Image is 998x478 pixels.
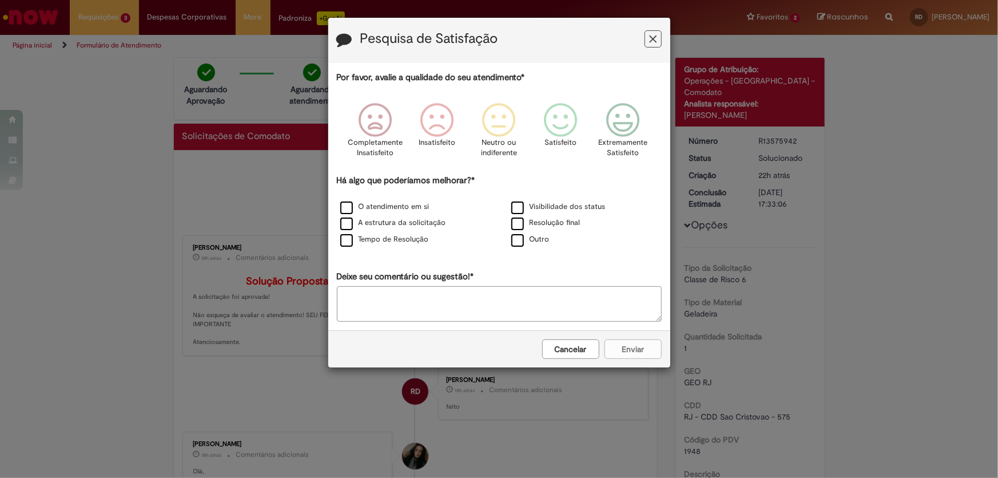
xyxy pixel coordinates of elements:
label: Por favor, avalie a qualidade do seu atendimento* [337,72,525,84]
div: Extremamente Satisfeito [594,94,652,173]
label: Visibilidade dos status [511,202,606,212]
p: Satisfeito [545,137,577,148]
p: Insatisfeito [419,137,455,148]
button: Cancelar [542,339,599,359]
div: Satisfeito [532,94,590,173]
label: Deixe seu comentário ou sugestão!* [337,271,474,283]
div: Neutro ou indiferente [470,94,528,173]
label: A estrutura da solicitação [340,218,446,228]
p: Completamente Insatisfeito [348,137,403,159]
label: Resolução final [511,218,580,228]
div: Completamente Insatisfeito [346,94,404,173]
p: Extremamente Satisfeito [598,137,647,159]
label: O atendimento em si [340,202,430,212]
p: Neutro ou indiferente [478,137,519,159]
div: Insatisfeito [408,94,466,173]
div: Há algo que poderíamos melhorar?* [337,175,662,248]
label: Outro [511,234,550,245]
label: Tempo de Resolução [340,234,429,245]
label: Pesquisa de Satisfação [360,31,498,46]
